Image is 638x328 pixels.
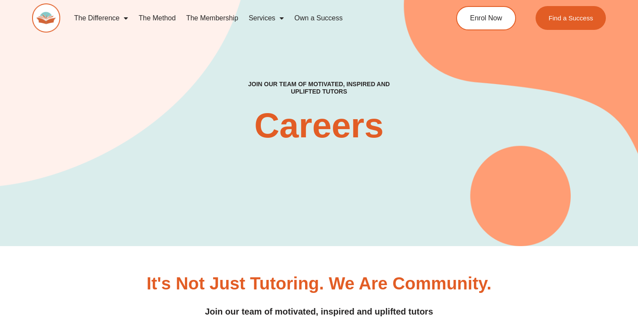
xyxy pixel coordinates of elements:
[147,275,492,292] h3: It's Not Just Tutoring. We are Community.
[181,8,243,28] a: The Membership
[289,8,348,28] a: Own a Success
[536,6,606,30] a: Find a Success
[66,305,572,318] h4: Join our team of motivated, inspired and uplifted tutors
[69,8,424,28] nav: Menu
[470,15,502,22] span: Enrol Now
[189,108,449,143] h2: Careers
[133,8,181,28] a: The Method
[243,8,289,28] a: Services
[549,15,593,21] span: Find a Success
[456,6,516,30] a: Enrol Now
[69,8,134,28] a: The Difference
[234,81,404,95] h4: Join our team of motivated, inspired and uplifted tutors​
